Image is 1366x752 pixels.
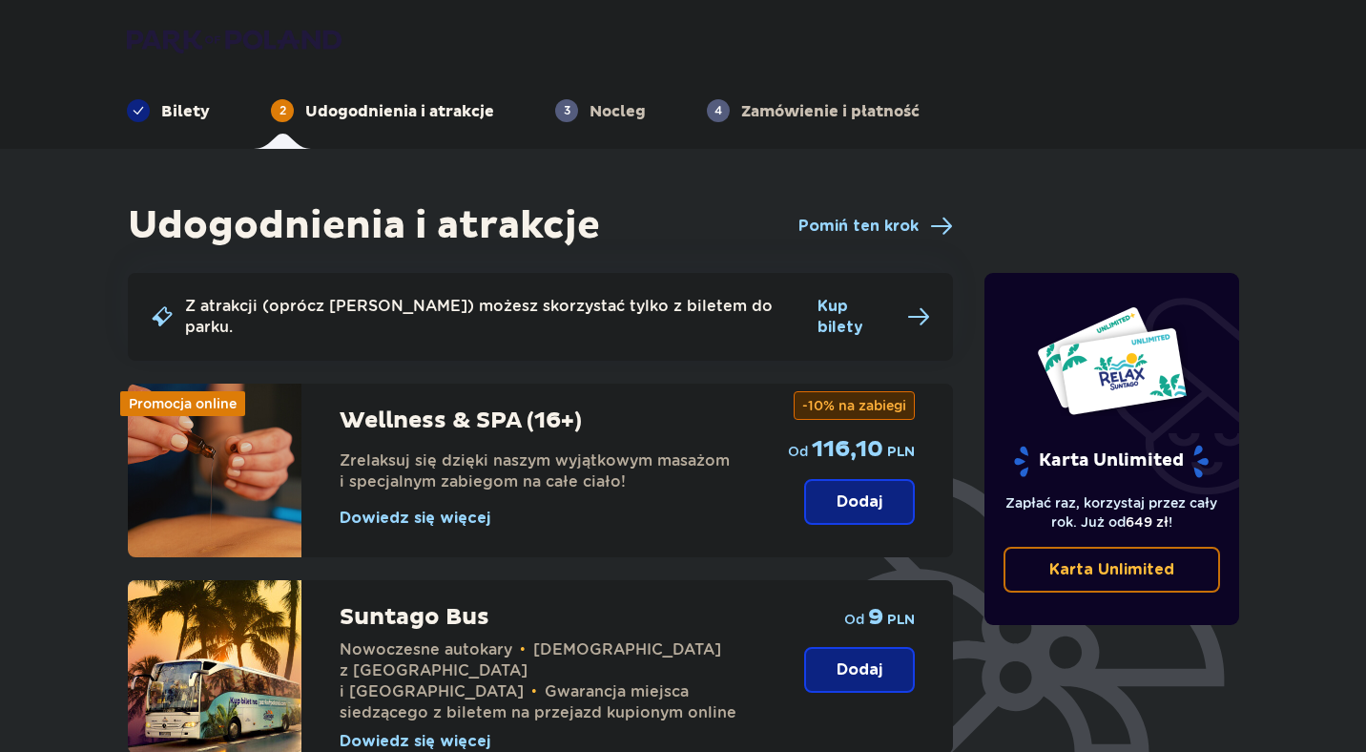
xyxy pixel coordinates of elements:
p: Zapłać raz, korzystaj przez cały rok. Już od ! [1004,493,1221,532]
a: Karta Unlimited [1004,547,1221,593]
span: Nowoczesne autokary [340,640,512,658]
p: Zamówienie i płatność [741,101,920,122]
a: Pomiń ten krok [798,215,953,238]
p: Suntago Bus [340,603,489,632]
a: Kup bilety [818,296,930,338]
h1: Udogodnienia i atrakcje [128,202,600,250]
p: Bilety [161,101,210,122]
button: Dodaj [804,647,915,693]
div: 3Nocleg [555,99,646,122]
span: od [788,442,808,461]
p: Z atrakcji (oprócz [PERSON_NAME]) możesz skorzystać tylko z biletem do parku. [185,296,806,338]
p: -10% na zabiegi [794,391,915,420]
button: Dodaj [804,479,915,525]
p: Karta Unlimited [1049,559,1174,580]
button: Dowiedz się więcej [340,731,490,752]
div: Promocja online [120,391,245,416]
p: 2 [279,102,286,119]
span: • [531,682,537,701]
span: Kup bilety [818,296,896,338]
button: Dowiedz się więcej [340,508,490,529]
div: 2Udogodnienia i atrakcje [271,99,494,122]
img: attraction [128,384,301,557]
span: od [844,610,864,629]
span: 116,10 [812,435,883,464]
p: Nocleg [590,101,646,122]
span: 649 zł [1126,514,1169,530]
span: PLN [887,443,915,462]
span: [DEMOGRAPHIC_DATA] z [GEOGRAPHIC_DATA] i [GEOGRAPHIC_DATA] [340,640,721,700]
span: • [520,640,526,659]
p: Dodaj [837,491,882,512]
img: Park of Poland logo [127,27,341,53]
p: 3 [564,102,570,119]
span: 9 [868,603,883,632]
div: Bilety [127,99,210,122]
p: 4 [714,102,722,119]
p: Wellness & SPA (16+) [340,407,582,435]
img: Dwie karty całoroczne do Suntago z napisem 'UNLIMITED RELAX', na białym tle z tropikalnymi liśćmi... [1036,305,1188,416]
p: Karta Unlimited [1012,445,1211,478]
p: Udogodnienia i atrakcje [305,101,494,122]
span: PLN [887,611,915,630]
span: Pomiń ten krok [798,216,919,237]
p: Dodaj [837,659,882,680]
div: 4Zamówienie i płatność [707,99,920,122]
span: Zrelaksuj się dzięki naszym wyjątkowym masażom i specjalnym zabiegom na całe ciało! [340,451,730,491]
